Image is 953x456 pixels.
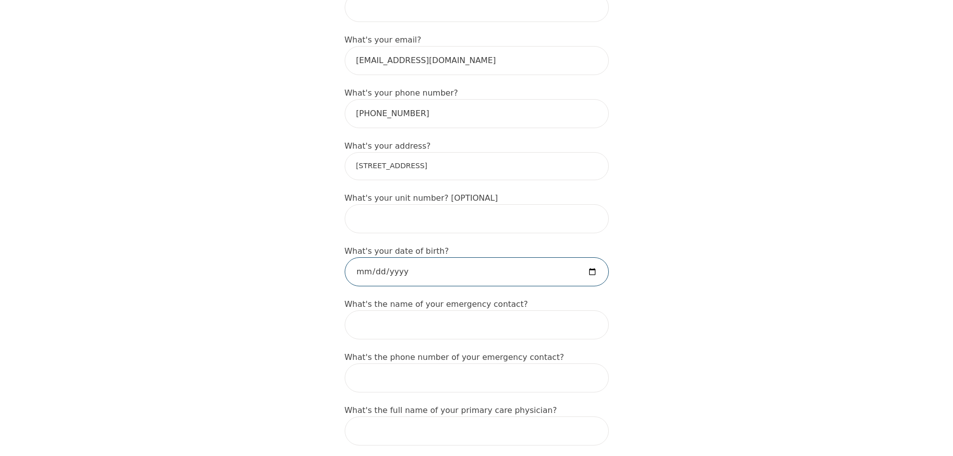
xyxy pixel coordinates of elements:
label: What's the full name of your primary care physician? [345,405,557,415]
label: What's your date of birth? [345,246,449,256]
label: What's your address? [345,141,431,151]
label: What's your email? [345,35,422,45]
label: What's your phone number? [345,88,458,98]
label: What's the name of your emergency contact? [345,299,528,309]
input: Date of Birth [345,257,609,286]
label: What's the phone number of your emergency contact? [345,352,564,362]
label: What's your unit number? [OPTIONAL] [345,193,498,203]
